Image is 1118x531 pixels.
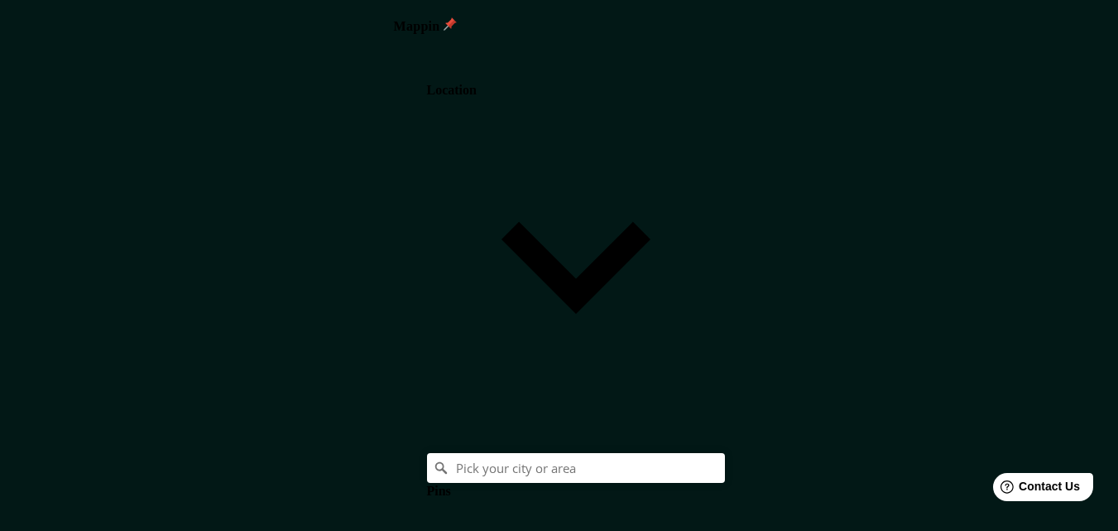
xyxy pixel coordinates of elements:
[427,52,725,427] div: Location
[427,484,451,499] h4: Pins
[394,17,725,34] h4: Mappin
[971,466,1100,513] iframe: Help widget launcher
[427,453,725,483] input: Pick your city or area
[444,17,457,31] img: pin-icon.png
[427,83,477,98] h4: Location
